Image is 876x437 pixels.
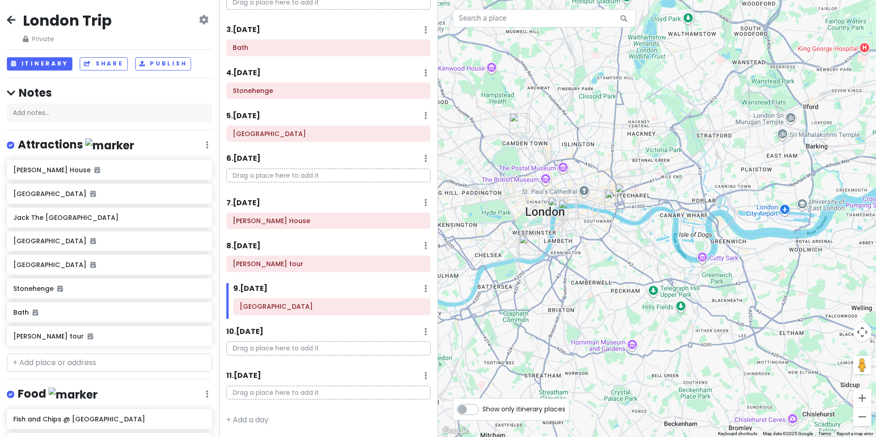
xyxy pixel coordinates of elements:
h6: Highclere Castle [233,130,424,138]
input: Search a place [453,9,636,27]
h6: [PERSON_NAME] tour [13,332,205,340]
h6: 6 . [DATE] [226,154,261,164]
a: + Add a day [226,415,268,425]
div: Fish and Chips @ Jubilee Gardens [548,197,568,217]
img: Google [440,425,471,437]
img: marker [49,388,98,402]
i: Added to itinerary [88,333,93,339]
div: Harry potter tour [509,113,530,133]
h2: London Trip [23,11,112,30]
h6: Stonehenge [13,284,205,293]
div: Add notes... [7,104,212,123]
span: Private [23,34,112,44]
h4: Food [18,387,98,402]
h6: 7 . [DATE] [226,198,260,208]
h6: Fish and Chips @ [GEOGRAPHIC_DATA] [13,415,205,423]
h4: Notes [7,86,212,100]
i: Added to itinerary [33,309,38,316]
h6: 3 . [DATE] [226,25,260,35]
button: Itinerary [7,57,72,71]
i: Added to itinerary [90,262,96,268]
span: Map data ©2025 Google [763,431,813,436]
button: Zoom out [853,408,871,426]
button: Publish [135,57,192,71]
button: Drag Pegman onto the map to open Street View [853,356,871,374]
h6: [GEOGRAPHIC_DATA] [13,261,205,269]
div: Tower of London [605,190,625,210]
i: Added to itinerary [90,238,96,244]
i: Added to itinerary [90,191,96,197]
h6: Jack The [GEOGRAPHIC_DATA] [13,213,205,222]
i: Added to itinerary [94,167,100,173]
h6: Jane Austen House [233,217,424,225]
h6: [PERSON_NAME] House [13,166,205,174]
h6: 9 . [DATE] [233,284,268,294]
i: Added to itinerary [57,285,63,292]
h6: [GEOGRAPHIC_DATA] [13,237,205,245]
h6: 4 . [DATE] [226,68,261,78]
div: Jane Austen House [519,235,539,255]
button: Map camera controls [853,323,871,341]
h6: 5 . [DATE] [226,111,260,121]
h6: Bath [233,44,424,52]
button: Keyboard shortcuts [718,431,757,437]
h6: Harry potter tour [233,260,424,268]
h6: 10 . [DATE] [226,327,263,337]
p: Drag a place here to add it [226,341,431,355]
a: Open this area in Google Maps (opens a new window) [440,425,471,437]
h6: Bath [13,308,205,317]
h6: Stonehenge [233,87,424,95]
a: Terms (opens in new tab) [818,431,831,436]
button: Zoom in [853,389,871,407]
div: Jack The Ripper Museum [615,184,635,204]
h6: [GEOGRAPHIC_DATA] [13,190,205,198]
p: Drag a place here to add it [226,386,431,400]
p: Drag a place here to add it [226,169,431,183]
h4: Attractions [18,137,134,153]
button: Share [80,57,127,71]
h6: Tower of London [240,302,424,311]
input: + Add place or address [7,354,212,372]
h6: 8 . [DATE] [226,241,261,251]
a: Report a map error [837,431,873,436]
h6: 11 . [DATE] [226,371,261,381]
div: Union Jack Club [558,200,579,220]
img: marker [85,138,134,153]
span: Show only itinerary places [482,404,565,414]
